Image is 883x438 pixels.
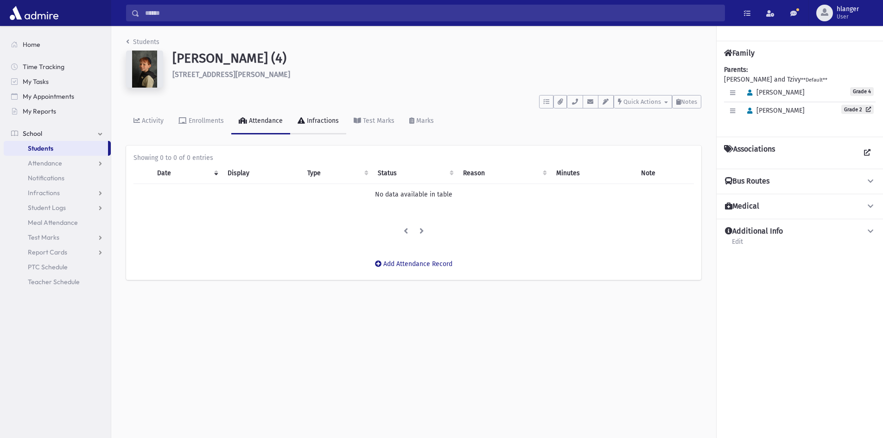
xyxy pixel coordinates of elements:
div: Enrollments [187,117,224,125]
span: Meal Attendance [28,218,78,227]
button: Additional Info [724,227,876,236]
span: Infractions [28,189,60,197]
a: PTC Schedule [4,260,111,274]
span: Students [28,144,53,152]
h4: Associations [724,145,775,161]
span: Test Marks [28,233,59,241]
a: School [4,126,111,141]
a: Time Tracking [4,59,111,74]
th: Date: activate to sort column ascending [152,163,222,184]
span: Time Tracking [23,63,64,71]
a: Test Marks [4,230,111,245]
span: My Tasks [23,77,49,86]
a: My Appointments [4,89,111,104]
div: Showing 0 to 0 of 0 entries [133,153,694,163]
a: Teacher Schedule [4,274,111,289]
img: AdmirePro [7,4,61,22]
b: Parents: [724,66,748,74]
nav: breadcrumb [126,37,159,51]
button: Notes [672,95,701,108]
div: Marks [414,117,434,125]
a: Infractions [290,108,346,134]
a: Attendance [231,108,290,134]
th: Display [222,163,302,184]
button: Bus Routes [724,177,876,186]
span: Home [23,40,40,49]
th: Reason: activate to sort column ascending [457,163,551,184]
a: Notifications [4,171,111,185]
span: Student Logs [28,203,66,212]
span: Notifications [28,174,64,182]
a: View all Associations [859,145,876,161]
a: Test Marks [346,108,402,134]
h4: Medical [725,202,759,211]
a: Students [4,141,108,156]
a: Edit [731,236,743,253]
a: Home [4,37,111,52]
h1: [PERSON_NAME] (4) [172,51,701,66]
span: Quick Actions [623,98,661,105]
a: My Tasks [4,74,111,89]
div: Activity [140,117,164,125]
span: Grade 4 [850,87,874,96]
span: hlanger [837,6,859,13]
span: My Appointments [23,92,74,101]
a: My Reports [4,104,111,119]
button: Medical [724,202,876,211]
h4: Family [724,49,755,57]
div: Infractions [305,117,339,125]
a: Report Cards [4,245,111,260]
span: Notes [681,98,697,105]
span: Attendance [28,159,62,167]
a: Students [126,38,159,46]
td: No data available in table [133,184,694,205]
button: Quick Actions [614,95,672,108]
th: Minutes [551,163,635,184]
h4: Bus Routes [725,177,769,186]
span: My Reports [23,107,56,115]
a: Enrollments [171,108,231,134]
div: Attendance [247,117,283,125]
h6: [STREET_ADDRESS][PERSON_NAME] [172,70,701,79]
button: Add Attendance Record [369,256,458,273]
input: Search [140,5,724,21]
span: [PERSON_NAME] [743,89,805,96]
a: Activity [126,108,171,134]
span: School [23,129,42,138]
a: Meal Attendance [4,215,111,230]
a: Marks [402,108,441,134]
th: Type: activate to sort column ascending [302,163,373,184]
th: Status: activate to sort column ascending [372,163,457,184]
div: Test Marks [361,117,394,125]
div: [PERSON_NAME] and Tzivy [724,65,876,129]
span: [PERSON_NAME] [743,107,805,114]
a: Student Logs [4,200,111,215]
span: Report Cards [28,248,67,256]
span: User [837,13,859,20]
h4: Additional Info [725,227,783,236]
a: Infractions [4,185,111,200]
span: Teacher Schedule [28,278,80,286]
span: PTC Schedule [28,263,68,271]
a: Attendance [4,156,111,171]
a: Grade 2 [841,105,874,114]
th: Note [635,163,694,184]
